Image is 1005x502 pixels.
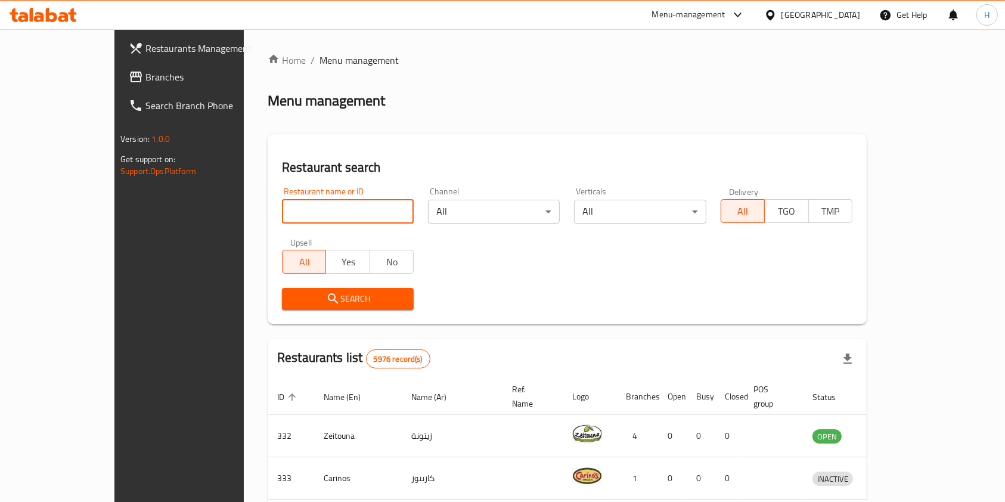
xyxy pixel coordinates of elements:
[277,349,430,368] h2: Restaurants list
[814,203,848,220] span: TMP
[812,472,853,486] span: INACTIVE
[290,238,312,246] label: Upsell
[402,457,502,500] td: كارينوز
[616,415,658,457] td: 4
[812,430,842,444] span: OPEN
[268,457,314,500] td: 333
[324,390,376,404] span: Name (En)
[282,288,414,310] button: Search
[812,429,842,444] div: OPEN
[311,53,315,67] li: /
[291,292,404,306] span: Search
[282,250,326,274] button: All
[812,472,853,486] div: INACTIVE
[729,187,759,196] label: Delivery
[563,379,616,415] th: Logo
[145,70,273,84] span: Branches
[119,63,283,91] a: Branches
[119,91,283,120] a: Search Branch Phone
[687,379,715,415] th: Busy
[812,390,851,404] span: Status
[753,382,789,411] span: POS group
[574,200,706,224] div: All
[120,163,196,179] a: Support.OpsPlatform
[726,203,760,220] span: All
[658,379,687,415] th: Open
[331,253,365,271] span: Yes
[282,200,414,224] input: Search for restaurant name or ID..
[833,345,862,373] div: Export file
[145,98,273,113] span: Search Branch Phone
[282,159,852,176] h2: Restaurant search
[687,457,715,500] td: 0
[367,354,430,365] span: 5976 record(s)
[652,8,725,22] div: Menu-management
[715,379,744,415] th: Closed
[268,53,867,67] nav: breadcrumb
[658,457,687,500] td: 0
[151,131,170,147] span: 1.0.0
[314,415,402,457] td: Zeitouna
[120,151,175,167] span: Get support on:
[268,91,385,110] h2: Menu management
[119,34,283,63] a: Restaurants Management
[572,419,602,448] img: Zeitouna
[616,379,658,415] th: Branches
[616,457,658,500] td: 1
[325,250,370,274] button: Yes
[512,382,548,411] span: Ref. Name
[411,390,462,404] span: Name (Ar)
[375,253,409,271] span: No
[145,41,273,55] span: Restaurants Management
[715,457,744,500] td: 0
[370,250,414,274] button: No
[572,461,602,491] img: Carinos
[287,253,321,271] span: All
[715,415,744,457] td: 0
[314,457,402,500] td: Carinos
[366,349,430,368] div: Total records count
[120,131,150,147] span: Version:
[984,8,990,21] span: H
[687,415,715,457] td: 0
[268,53,306,67] a: Home
[764,199,808,223] button: TGO
[721,199,765,223] button: All
[277,390,300,404] span: ID
[268,415,314,457] td: 332
[781,8,860,21] div: [GEOGRAPHIC_DATA]
[658,415,687,457] td: 0
[770,203,804,220] span: TGO
[428,200,560,224] div: All
[402,415,502,457] td: زيتونة
[320,53,399,67] span: Menu management
[808,199,852,223] button: TMP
